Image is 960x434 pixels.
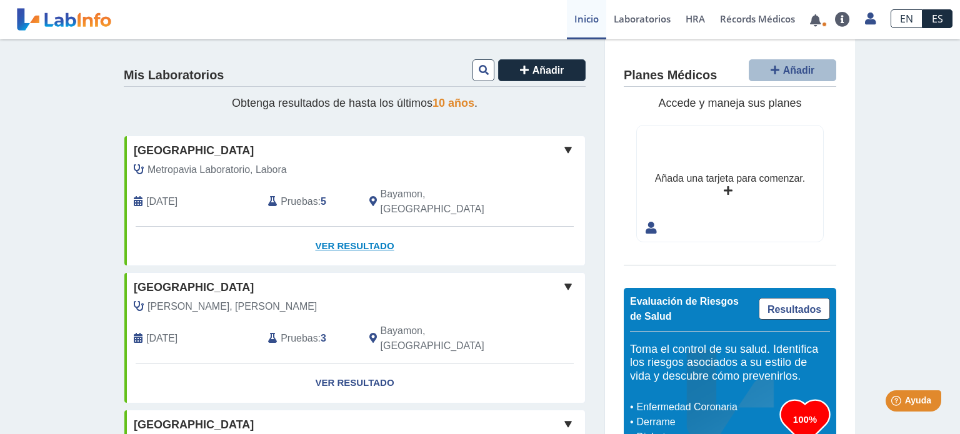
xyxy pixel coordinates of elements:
b: 3 [321,333,326,343]
span: Pruebas [281,194,317,209]
a: EN [891,9,922,28]
span: 10 años [432,97,474,109]
h4: Mis Laboratorios [124,68,224,83]
h4: Planes Médicos [624,68,717,83]
a: Resultados [759,298,830,320]
div: : [259,187,359,217]
span: Bayamon, PR [381,323,519,353]
h3: 100% [780,412,830,427]
h5: Toma el control de su salud. Identifica los riesgos asociados a su estilo de vida y descubre cómo... [630,343,830,383]
span: Cabrera Rodriguez, Pilar [147,299,317,314]
b: 5 [321,196,326,207]
li: Derrame [633,415,780,430]
a: Ver Resultado [124,363,585,403]
li: Enfermedad Coronaria [633,400,780,415]
span: Evaluación de Riesgos de Salud [630,296,739,322]
a: Ver Resultado [124,227,585,266]
span: HRA [686,12,705,25]
div: : [259,323,359,353]
span: Accede y maneja sus planes [658,97,801,109]
iframe: Help widget launcher [849,385,946,420]
a: ES [922,9,952,28]
span: Metropavia Laboratorio, Labora [147,162,287,177]
span: Pruebas [281,331,317,346]
span: 2025-09-08 [146,194,177,209]
div: Añada una tarjeta para comenzar. [655,171,805,186]
span: [GEOGRAPHIC_DATA] [134,417,254,433]
button: Añadir [749,59,836,81]
span: [GEOGRAPHIC_DATA] [134,142,254,159]
span: [GEOGRAPHIC_DATA] [134,279,254,296]
span: Añadir [783,65,815,76]
span: Añadir [532,65,564,76]
span: Bayamon, PR [381,187,519,217]
button: Añadir [498,59,586,81]
span: Obtenga resultados de hasta los últimos . [232,97,477,109]
span: 2024-04-29 [146,331,177,346]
